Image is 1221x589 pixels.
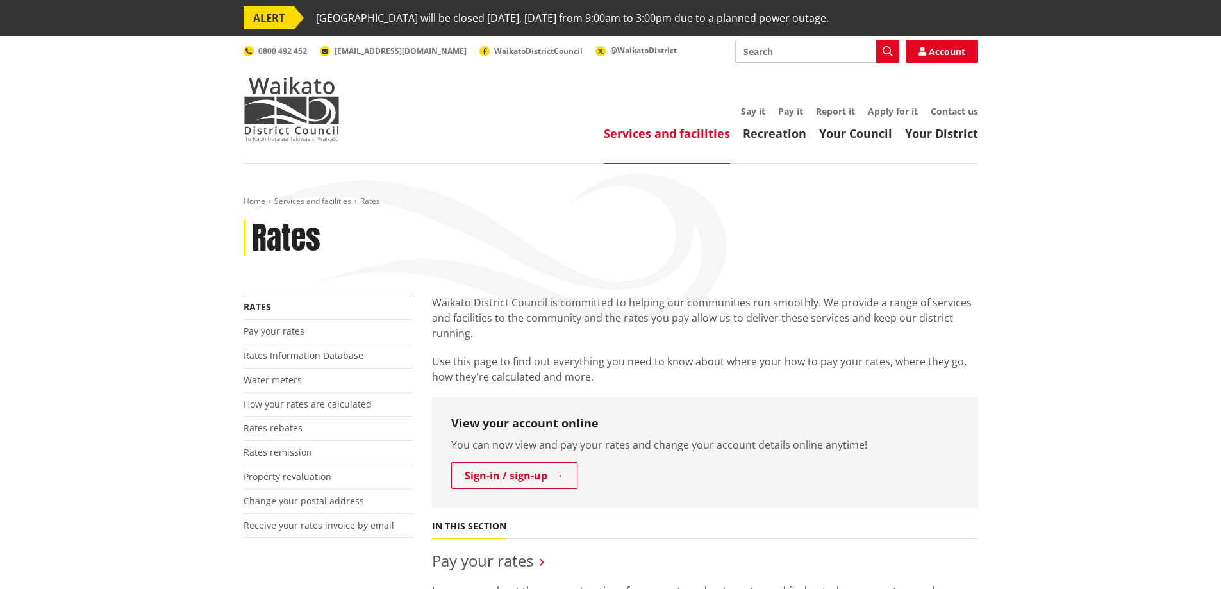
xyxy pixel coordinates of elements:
[244,422,303,434] a: Rates rebates
[741,105,765,117] a: Say it
[244,77,340,141] img: Waikato District Council - Te Kaunihera aa Takiwaa o Waikato
[274,195,351,206] a: Services and facilities
[735,40,899,63] input: Search input
[819,126,892,141] a: Your Council
[252,220,320,257] h1: Rates
[244,446,312,458] a: Rates remission
[604,126,730,141] a: Services and facilities
[743,126,806,141] a: Recreation
[244,470,331,483] a: Property revaluation
[905,126,978,141] a: Your District
[320,46,467,56] a: [EMAIL_ADDRESS][DOMAIN_NAME]
[906,40,978,63] a: Account
[432,354,978,385] p: Use this page to find out everything you need to know about where your how to pay your rates, whe...
[931,105,978,117] a: Contact us
[335,46,467,56] span: [EMAIL_ADDRESS][DOMAIN_NAME]
[244,46,307,56] a: 0800 492 452
[244,325,304,337] a: Pay your rates
[868,105,918,117] a: Apply for it
[244,398,372,410] a: How your rates are calculated
[258,46,307,56] span: 0800 492 452
[244,195,265,206] a: Home
[610,45,677,56] span: @WaikatoDistrict
[316,6,829,29] span: [GEOGRAPHIC_DATA] will be closed [DATE], [DATE] from 9:00am to 3:00pm due to a planned power outage.
[244,196,978,207] nav: breadcrumb
[360,195,380,206] span: Rates
[244,6,294,29] span: ALERT
[451,462,577,489] a: Sign-in / sign-up
[494,46,583,56] span: WaikatoDistrictCouncil
[432,521,506,532] h5: In this section
[778,105,803,117] a: Pay it
[244,349,363,361] a: Rates Information Database
[244,519,394,531] a: Receive your rates invoice by email
[432,295,978,341] p: Waikato District Council is committed to helping our communities run smoothly. We provide a range...
[479,46,583,56] a: WaikatoDistrictCouncil
[244,374,302,386] a: Water meters
[451,437,959,452] p: You can now view and pay your rates and change your account details online anytime!
[595,45,677,56] a: @WaikatoDistrict
[451,417,959,431] h3: View your account online
[244,495,364,507] a: Change your postal address
[432,550,533,571] a: Pay your rates
[816,105,855,117] a: Report it
[244,301,271,313] a: Rates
